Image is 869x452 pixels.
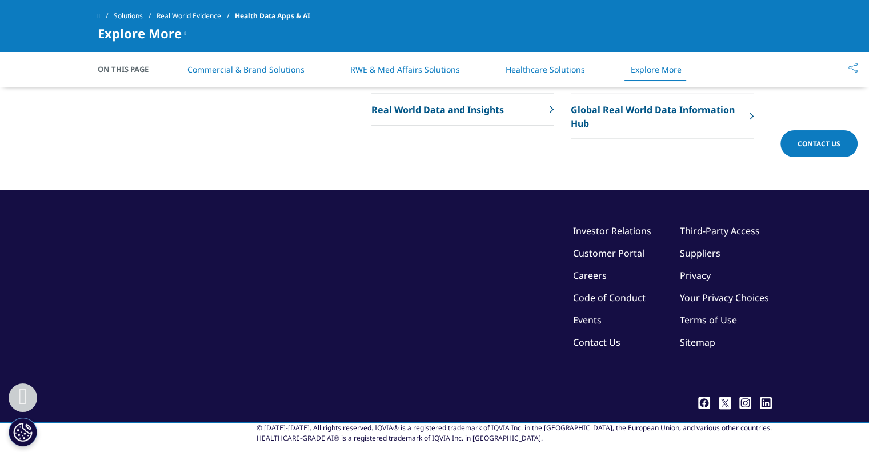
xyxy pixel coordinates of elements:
button: Cookies Settings [9,418,37,446]
a: Healthcare Solutions [506,64,585,75]
a: Your Privacy Choices [680,291,772,304]
a: Real World Evidence [157,6,235,26]
span: Contact Us [798,139,840,149]
a: Solutions [114,6,157,26]
a: Commercial & Brand Solutions [187,64,305,75]
a: Careers [573,269,607,282]
a: Events [573,314,602,326]
div: © [DATE]-[DATE]. All rights reserved. IQVIA® is a registered trademark of IQVIA Inc. in the [GEOG... [257,423,772,443]
a: Terms of Use [680,314,737,326]
a: Contact Us [780,130,858,157]
a: Code of Conduct [573,291,646,304]
a: Investor Relations [573,225,651,237]
a: Third-Party Access [680,225,760,237]
a: RWE & Med Affairs Solutions [350,64,460,75]
a: Global Real World Data Information Hub [571,94,753,139]
a: Suppliers [680,247,720,259]
a: Real World Data and Insights [371,94,554,126]
span: On This Page [98,63,161,75]
span: Health Data Apps & AI [235,6,310,26]
span: Explore More [98,26,182,40]
p: Real World Data and Insights [371,103,504,117]
a: Customer Portal [573,247,644,259]
a: Explore More [631,64,682,75]
a: Privacy [680,269,711,282]
a: Sitemap [680,336,715,349]
p: Global Real World Data Information Hub [571,103,743,130]
a: Contact Us [573,336,620,349]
